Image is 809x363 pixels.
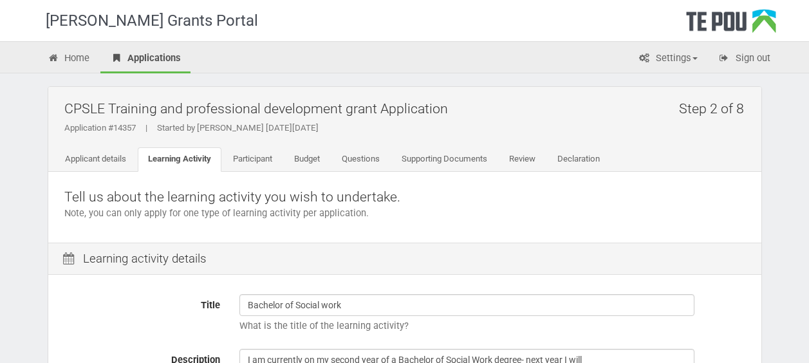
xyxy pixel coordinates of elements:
[686,9,776,41] div: Te Pou Logo
[679,93,752,124] h2: Step 2 of 8
[64,188,745,207] p: Tell us about the learning activity you wish to undertake.
[547,147,610,172] a: Declaration
[629,45,707,73] a: Settings
[391,147,497,172] a: Supporting Documents
[499,147,546,172] a: Review
[138,147,221,172] a: Learning Activity
[223,147,283,172] a: Participant
[201,299,220,311] span: Title
[38,45,100,73] a: Home
[64,122,752,134] div: Application #14357 Started by [PERSON_NAME] [DATE][DATE]
[64,207,745,220] p: Note, you can only apply for one type of learning activity per application.
[64,93,752,124] h2: CPSLE Training and professional development grant Application
[136,123,157,133] span: |
[709,45,780,73] a: Sign out
[284,147,330,172] a: Budget
[55,147,136,172] a: Applicant details
[48,243,761,275] div: Learning activity details
[239,319,745,333] p: What is the title of the learning activity?
[100,45,191,73] a: Applications
[331,147,390,172] a: Questions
